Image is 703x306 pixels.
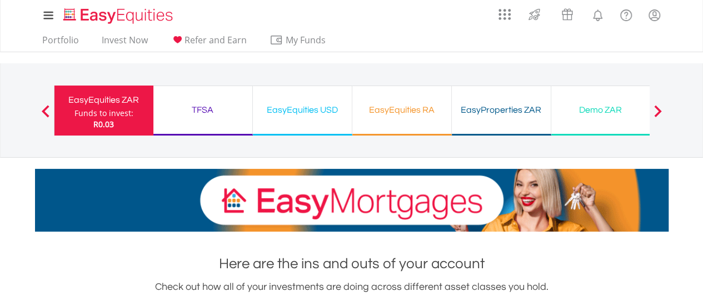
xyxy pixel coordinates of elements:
[491,3,518,21] a: AppsGrid
[458,102,544,118] div: EasyProperties ZAR
[640,3,669,27] a: My Profile
[74,108,133,119] div: Funds to invest:
[551,3,584,23] a: Vouchers
[61,92,147,108] div: EasyEquities ZAR
[260,102,345,118] div: EasyEquities USD
[525,6,544,23] img: thrive-v2.svg
[498,8,511,21] img: grid-menu-icon.svg
[166,34,251,52] a: Refer and Earn
[59,3,177,25] a: Home page
[38,34,83,52] a: Portfolio
[34,111,57,122] button: Previous
[61,7,177,25] img: EasyEquities_Logo.png
[35,254,669,274] h1: Here are the ins and outs of your account
[185,34,247,46] span: Refer and Earn
[558,102,644,118] div: Demo ZAR
[584,3,612,25] a: Notifications
[160,102,246,118] div: TFSA
[270,33,342,47] span: My Funds
[359,102,445,118] div: EasyEquities RA
[612,3,640,25] a: FAQ's and Support
[35,169,669,232] img: EasyMortage Promotion Banner
[646,111,669,122] button: Next
[93,119,114,129] span: R0.03
[97,34,152,52] a: Invest Now
[558,6,576,23] img: vouchers-v2.svg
